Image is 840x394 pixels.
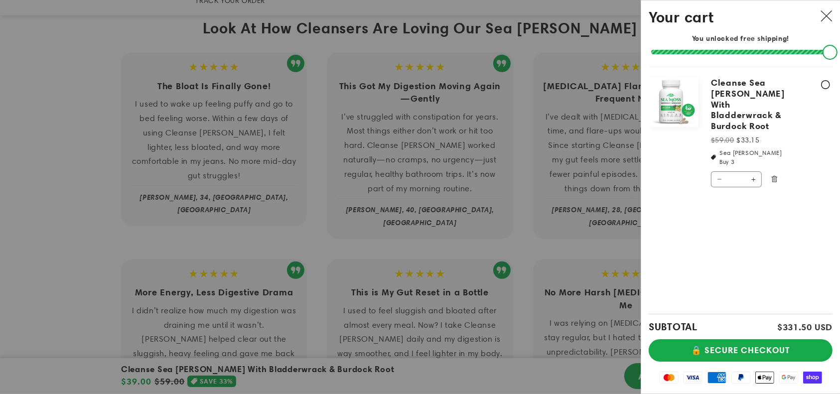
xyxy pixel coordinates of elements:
[649,322,698,332] h2: SUBTOTAL
[816,5,838,27] button: Close
[777,323,833,332] p: $331.50 USD
[649,34,833,43] p: You unlocked free shipping!
[649,339,833,362] button: 🔒 SECURE CHECKOUT
[649,8,714,26] h2: Your cart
